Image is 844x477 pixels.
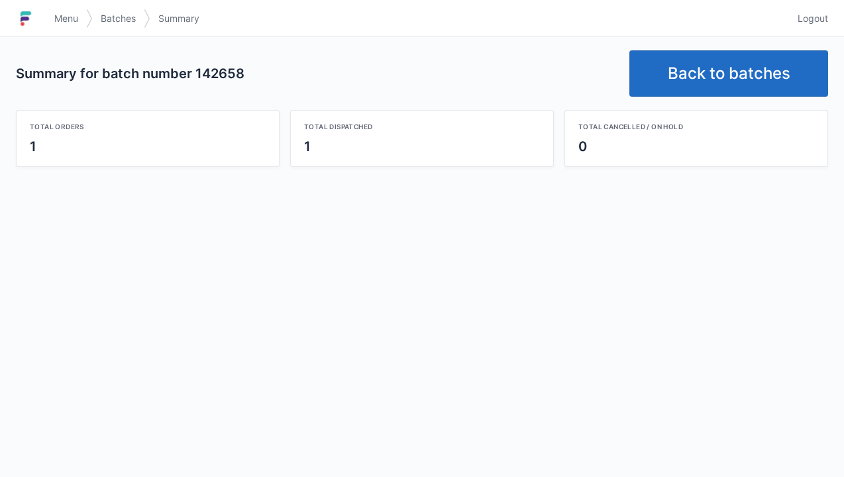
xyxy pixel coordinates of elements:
a: Summary [150,7,207,30]
img: logo-small.jpg [16,8,36,29]
a: Back to batches [629,50,828,97]
span: Menu [54,12,78,25]
a: Menu [46,7,86,30]
a: Logout [790,7,828,30]
span: Logout [798,12,828,25]
span: Batches [101,12,136,25]
div: Total orders [30,121,266,132]
div: Total dispatched [304,121,540,132]
a: Batches [93,7,144,30]
div: 1 [304,137,540,156]
span: Summary [158,12,199,25]
div: Total cancelled / on hold [578,121,814,132]
img: svg> [144,3,150,34]
div: 1 [30,137,266,156]
img: svg> [86,3,93,34]
h2: Summary for batch number 142658 [16,64,619,83]
div: 0 [578,137,814,156]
